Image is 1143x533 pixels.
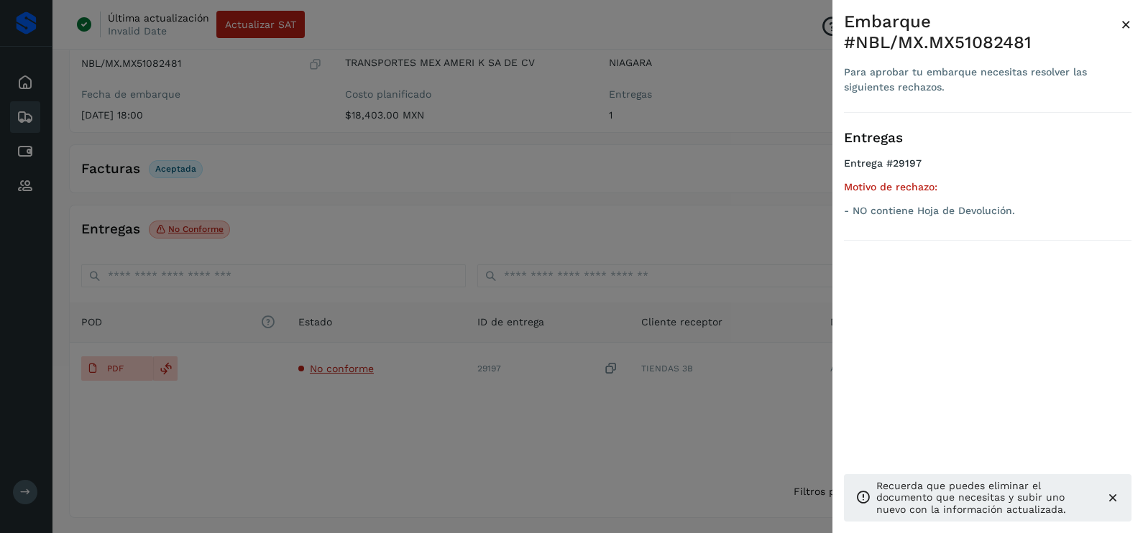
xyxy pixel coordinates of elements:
[844,65,1121,95] div: Para aprobar tu embarque necesitas resolver las siguientes rechazos.
[844,205,1131,217] p: - NO contiene Hoja de Devolución.
[844,11,1121,53] div: Embarque #NBL/MX.MX51082481
[876,480,1094,516] p: Recuerda que puedes eliminar el documento que necesitas y subir uno nuevo con la información actu...
[844,181,1131,193] h5: Motivo de rechazo:
[1121,11,1131,37] button: Close
[844,130,1131,147] h3: Entregas
[1121,14,1131,34] span: ×
[844,157,1131,181] h4: Entrega #29197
